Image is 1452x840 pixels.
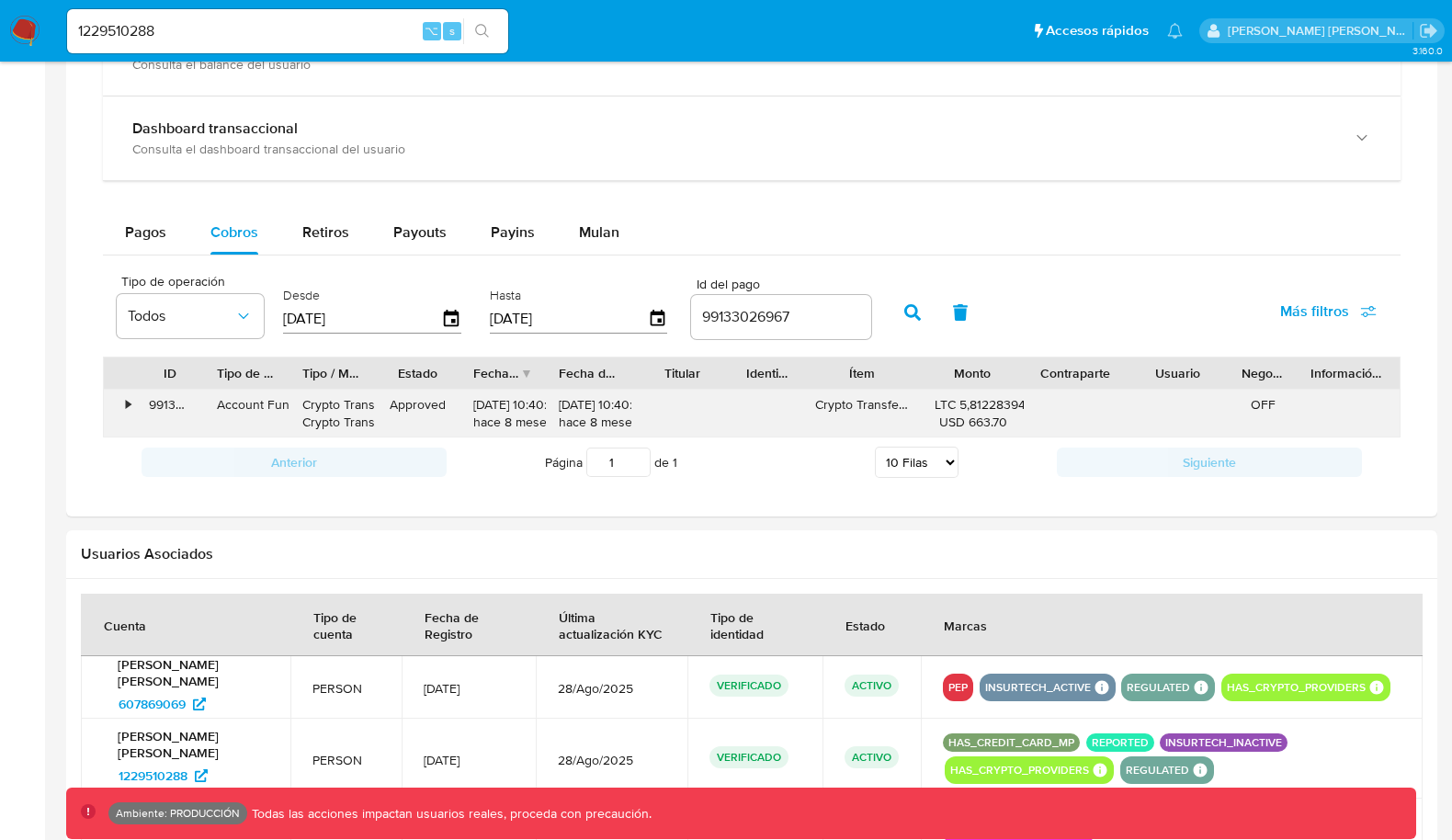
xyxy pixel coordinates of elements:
[81,545,1423,563] h2: Usuarios Asociados
[1046,21,1149,40] span: Accesos rápidos
[1419,21,1438,40] a: Salir
[1167,23,1183,39] a: Notificaciones
[463,18,501,44] button: search-icon
[1412,43,1443,58] span: 3.160.0
[1228,22,1413,40] p: mauro.ibarra@mercadolibre.com
[67,19,508,43] input: Buscar usuario o caso...
[247,805,652,823] p: Todas las acciones impactan usuarios reales, proceda con precaución.
[116,810,240,817] p: Ambiente: PRODUCCIÓN
[425,22,438,40] span: ⌥
[449,22,455,40] span: s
